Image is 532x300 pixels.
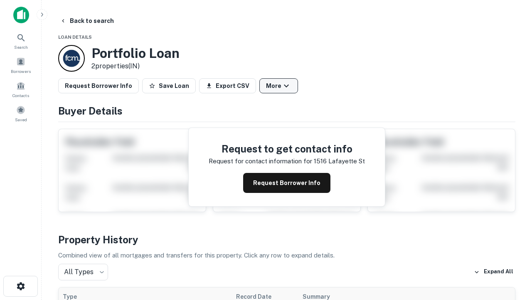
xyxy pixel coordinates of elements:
h4: Buyer Details [58,103,515,118]
p: Request for contact information for [209,156,312,166]
a: Saved [2,102,39,125]
p: 1516 lafayette st [314,156,365,166]
iframe: Chat Widget [490,233,532,273]
p: 2 properties (IN) [91,61,180,71]
button: More [259,78,298,93]
h4: Property History [58,232,515,247]
button: Request Borrower Info [58,78,139,93]
div: All Types [58,264,108,280]
span: Loan Details [58,35,92,40]
p: Combined view of all mortgages and transfers for this property. Click any row to expand details. [58,250,515,260]
h4: Request to get contact info [209,141,365,156]
h3: Portfolio Loan [91,45,180,61]
span: Search [14,44,28,50]
button: Save Loan [142,78,196,93]
button: Request Borrower Info [243,173,330,193]
button: Export CSV [199,78,256,93]
a: Search [2,30,39,52]
a: Contacts [2,78,39,100]
a: Borrowers [2,54,39,76]
span: Saved [15,116,27,123]
span: Contacts [12,92,29,99]
button: Expand All [472,266,515,278]
img: capitalize-icon.png [13,7,29,23]
button: Back to search [57,13,117,28]
span: Borrowers [11,68,31,75]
